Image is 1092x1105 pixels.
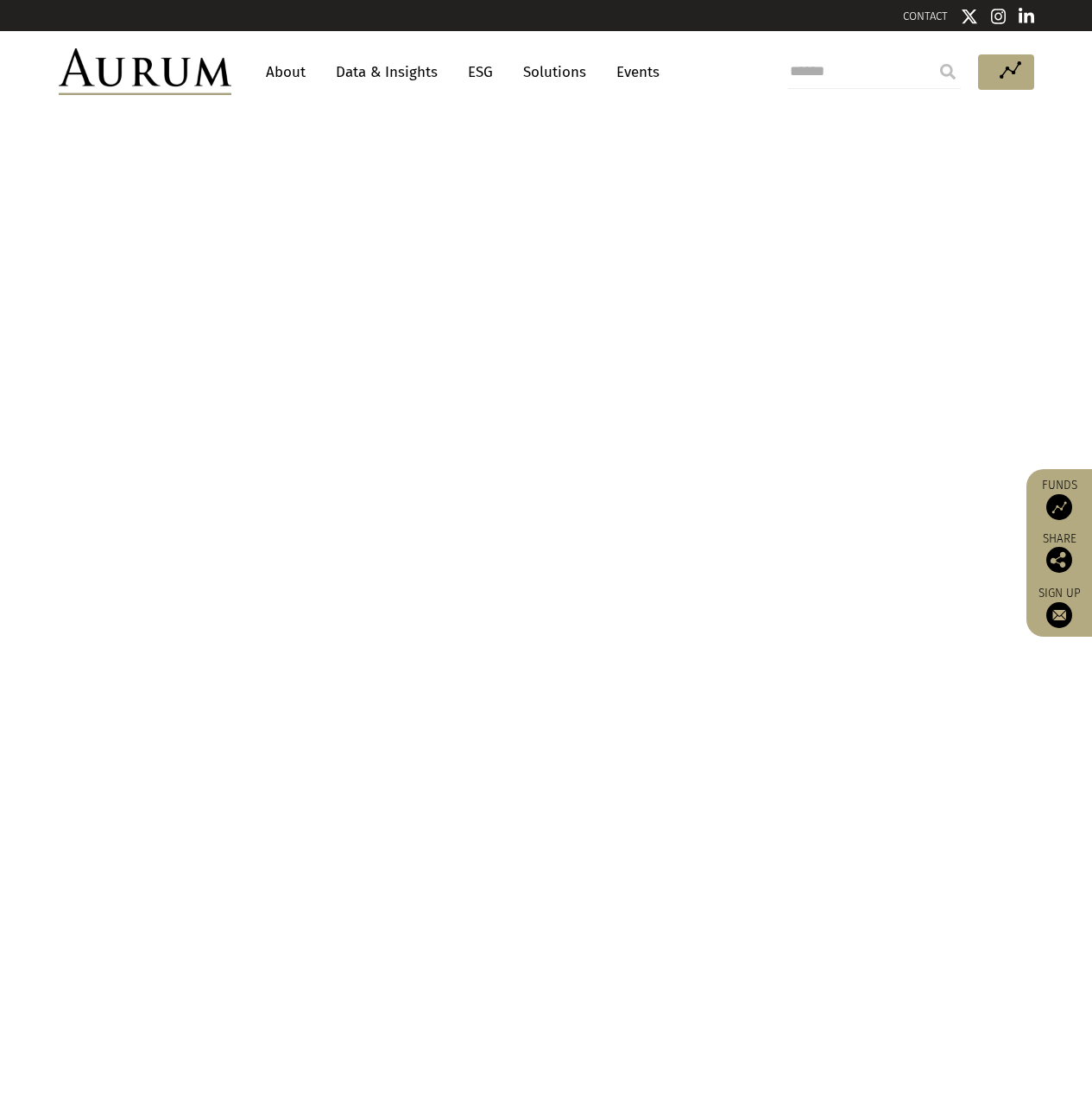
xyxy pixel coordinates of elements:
[931,54,965,89] input: Submit
[327,56,446,88] a: Data & Insights
[59,48,231,95] img: Aurum
[1046,494,1072,520] img: Access Funds
[1019,8,1034,25] img: Linkedin icon
[459,56,502,88] a: ESG
[514,56,595,88] a: Solutions
[608,56,660,88] a: Events
[991,8,1007,25] img: Instagram icon
[1046,547,1072,573] img: Share this post
[1035,478,1083,520] a: Funds
[1046,602,1072,628] img: Sign up to our newsletter
[1035,533,1083,573] div: Share
[961,8,978,25] img: Twitter icon
[903,10,948,22] a: CONTACT
[1035,586,1083,628] a: Sign up
[257,56,314,88] a: About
